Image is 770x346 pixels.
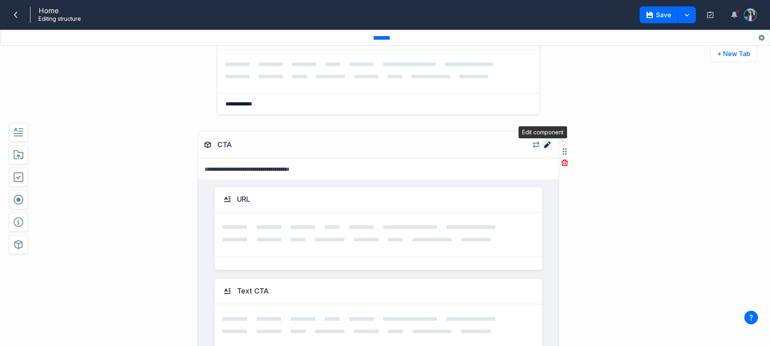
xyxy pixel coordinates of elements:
[214,138,235,152] button: CTA
[710,46,757,62] button: + New Tab
[9,168,28,187] button: Add checkbox field
[9,123,28,142] button: Add text field
[744,9,756,21] img: Your avatar
[9,145,28,164] button: Add asset field
[678,6,696,23] button: More save options
[38,7,318,15] div: Home
[237,286,269,296] div: Text CTA
[728,8,741,21] button: Toggle the notification sidebar
[744,8,757,21] summary: View profile menu
[531,140,541,150] button: Open repeat settings
[9,8,22,21] a: Back
[9,190,28,209] button: Add radio button field
[704,8,717,21] a: Setup guide
[237,194,250,204] div: URL
[9,212,28,232] button: Add guidelines field
[560,158,569,168] button: Delete field
[9,235,28,254] button: Insert component
[38,15,318,23] div: Editing structure
[640,6,678,23] button: Save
